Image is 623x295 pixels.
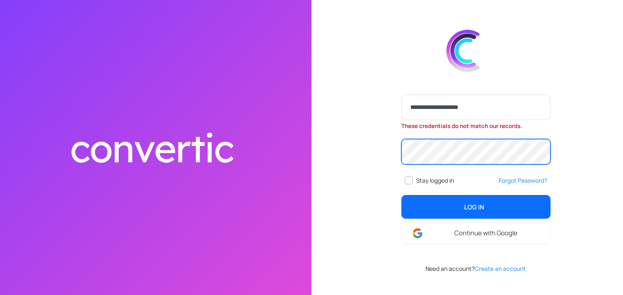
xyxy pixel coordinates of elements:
[401,195,551,219] button: Log In
[433,229,539,237] span: Continue with Google
[475,264,526,273] a: Create an account
[416,175,454,186] span: Stay logged in
[401,122,522,130] strong: These credentials do not match our records.
[464,202,484,212] span: Log In
[391,264,561,273] div: Need an account?
[499,176,547,184] a: Forgot Password?
[401,222,551,244] a: Continue with Google
[71,132,234,163] img: convertic text
[412,228,423,239] img: google-login.svg
[446,30,489,72] img: convert.svg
